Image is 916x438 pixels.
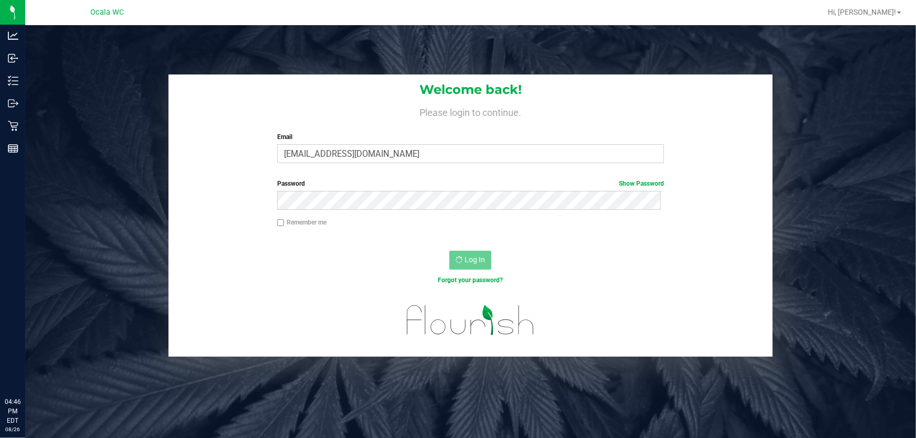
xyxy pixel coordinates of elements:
h4: Please login to continue. [169,105,773,117]
input: Remember me [277,219,285,227]
p: 04:46 PM EDT [5,397,20,425]
inline-svg: Inventory [8,76,18,86]
img: flourish_logo.svg [395,296,546,345]
inline-svg: Retail [8,121,18,131]
label: Remember me [277,218,327,227]
inline-svg: Inbound [8,53,18,63]
p: 08/26 [5,425,20,433]
span: Ocala WC [90,8,124,17]
h1: Welcome back! [169,83,773,97]
inline-svg: Reports [8,143,18,154]
a: Forgot your password? [438,276,503,284]
a: Show Password [619,180,664,187]
inline-svg: Outbound [8,98,18,109]
span: Password [277,180,305,187]
span: Hi, [PERSON_NAME]! [828,8,896,16]
span: Log In [465,255,485,264]
button: Log In [449,251,491,270]
inline-svg: Analytics [8,30,18,41]
label: Email [277,132,665,142]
